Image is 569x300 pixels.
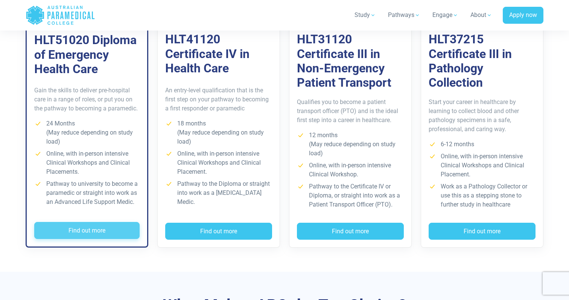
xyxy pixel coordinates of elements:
li: Online, with in-person intensive Clinical Workshops and Clinical Placement. [165,149,272,176]
h3: HLT51020 Diploma of Emergency Health Care [34,33,140,76]
h3: HLT31120 Certificate III in Non-Emergency Patient Transport [297,32,404,90]
li: Pathway to university to become a paramedic or straight into work as an Advanced Life Support Medic. [34,179,140,207]
li: Online, with in-person intensive Clinical Workshops and Clinical Placements. [34,149,140,176]
li: Pathway to the Certificate IV or Diploma, or straight into work as a Patient Transport Officer (P... [297,182,404,209]
a: HLT31120 HLT31120 Certificate III in Non-Emergency Patient Transport Qualifies you to become a pa... [289,12,412,248]
li: 12 months (May reduce depending on study load) [297,131,404,158]
li: 18 months (May reduce depending on study load) [165,119,272,146]
a: Most popular HLT51020 HLT51020 Diploma of Emergency Health Care Gain the skills to deliver pre-ho... [26,12,148,248]
li: 24 Months (May reduce depending on study load) [34,119,140,146]
p: Qualifies you to become a patient transport officer (PTO) and is the ideal first step into a care... [297,98,404,125]
p: Start your career in healthcare by learning to collect blood and other pathology specimens in a s... [429,98,536,134]
h3: HLT37215 Certificate III in Pathology Collection [429,32,536,90]
a: HLT41120 HLT41120 Certificate IV in Health Care An entry-level qualification that is the first st... [157,12,280,248]
button: Find out more [165,223,272,240]
li: Work as a Pathology Collector or use this as a stepping stone to further study in healthcare [429,182,536,209]
button: Find out more [34,222,140,239]
li: Pathway to the Diploma or straight into work as a [MEDICAL_DATA] Medic. [165,179,272,207]
li: 6-12 months [429,140,536,149]
button: Find out more [297,223,404,240]
li: Online, with in-person intensive Clinical Workshops and Clinical Placement. [429,152,536,179]
a: HLT37215 HLT37215 Certificate III in Pathology Collection Start your career in healthcare by lear... [421,12,543,248]
p: Gain the skills to deliver pre-hospital care in a range of roles, or put you on the pathway to be... [34,86,140,113]
h3: HLT41120 Certificate IV in Health Care [165,32,272,75]
li: Online, with in-person intensive Clinical Workshop. [297,161,404,179]
button: Find out more [429,223,536,240]
p: An entry-level qualification that is the first step on your pathway to becoming a first responder... [165,86,272,113]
